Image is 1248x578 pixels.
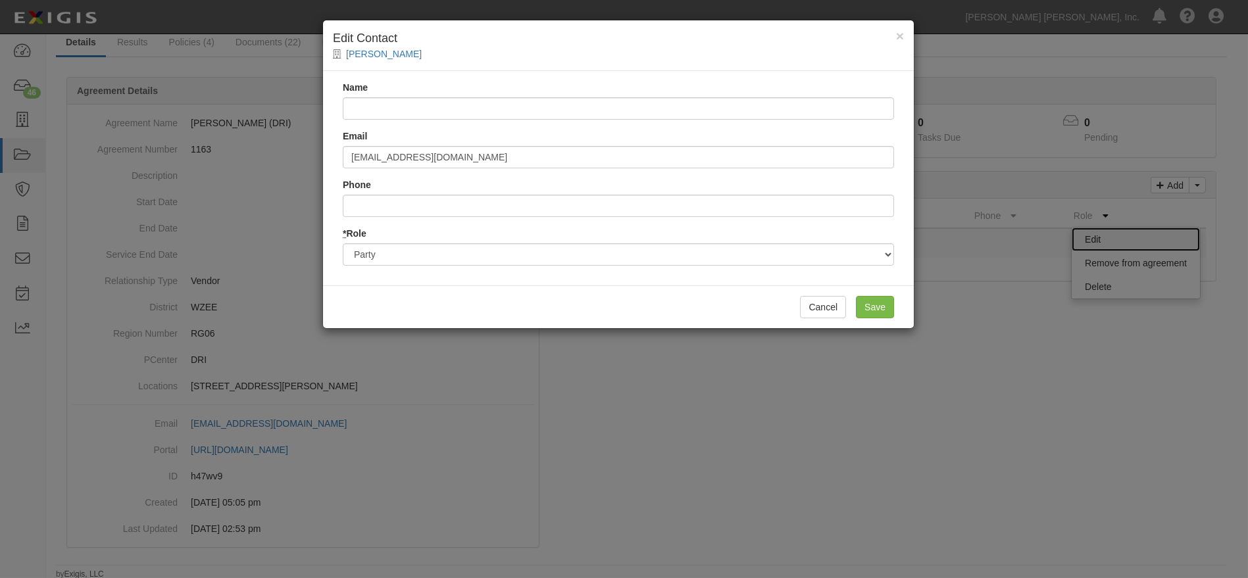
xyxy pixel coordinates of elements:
abbr: required [343,228,346,239]
h4: Edit Contact [333,30,904,47]
a: [PERSON_NAME] [346,49,422,59]
label: Email [343,130,367,143]
input: Save [856,296,894,318]
label: Phone [343,178,371,191]
label: Role [343,227,366,240]
span: × [896,28,904,43]
button: Close [896,29,904,43]
button: Cancel [800,296,846,318]
label: Name [343,81,368,94]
